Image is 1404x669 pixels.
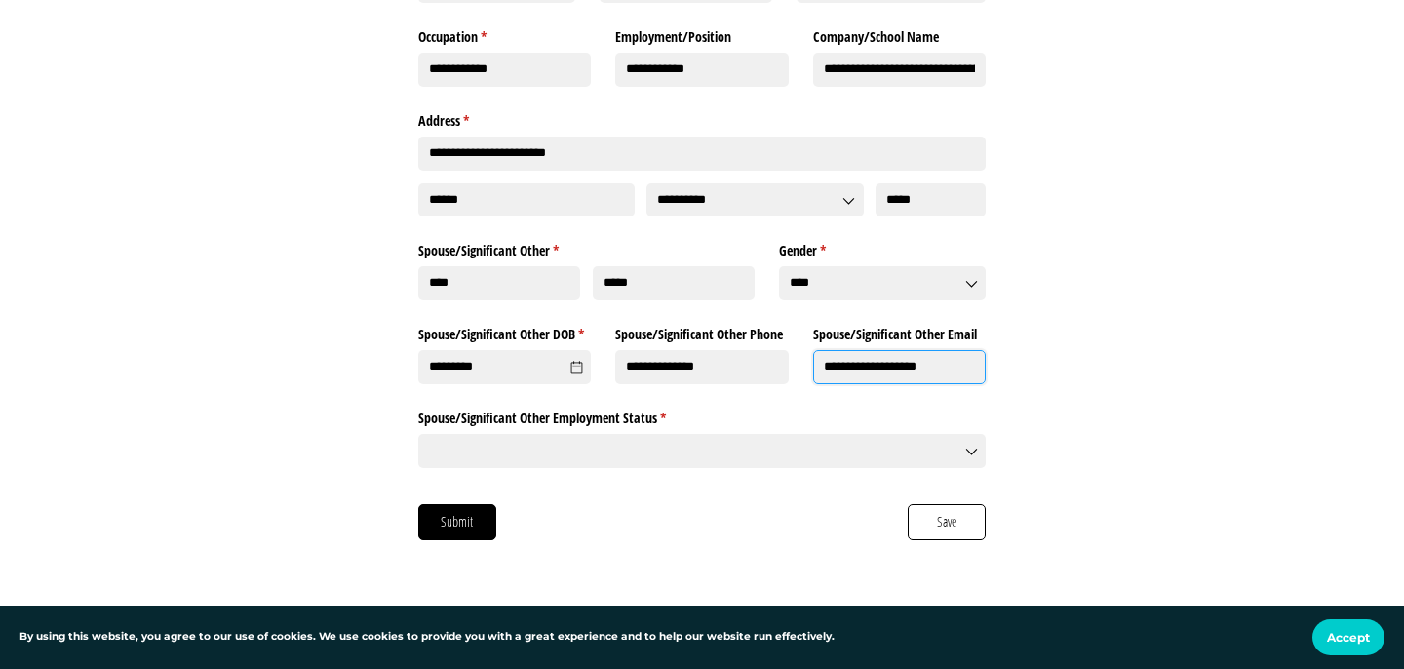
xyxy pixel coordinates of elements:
span: Submit [440,511,474,532]
label: Spouse/​Significant Other Phone [615,319,789,344]
input: City [418,183,635,217]
p: By using this website, you agree to our use of cookies. We use cookies to provide you with a grea... [19,629,835,646]
button: Accept [1312,619,1384,655]
label: Employment/​Position [615,21,789,47]
input: Last [593,266,755,300]
legend: Address [418,105,987,131]
input: First [418,266,580,300]
input: Address Line 1 [418,137,987,171]
span: Save [936,511,958,532]
button: Submit [418,504,496,539]
span: Accept [1327,630,1370,645]
label: Spouse/​Significant Other Employment Status [418,403,987,428]
label: Company/​School Name [813,21,987,47]
label: Occupation [418,21,592,47]
legend: Spouse/​Significant Other [418,235,755,260]
label: Spouse/​Significant Other DOB [418,319,592,344]
button: Save [908,504,986,539]
input: State [646,183,863,217]
label: Spouse/​Significant Other Email [813,319,987,344]
input: Zip Code [876,183,986,217]
label: Gender [779,235,986,260]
